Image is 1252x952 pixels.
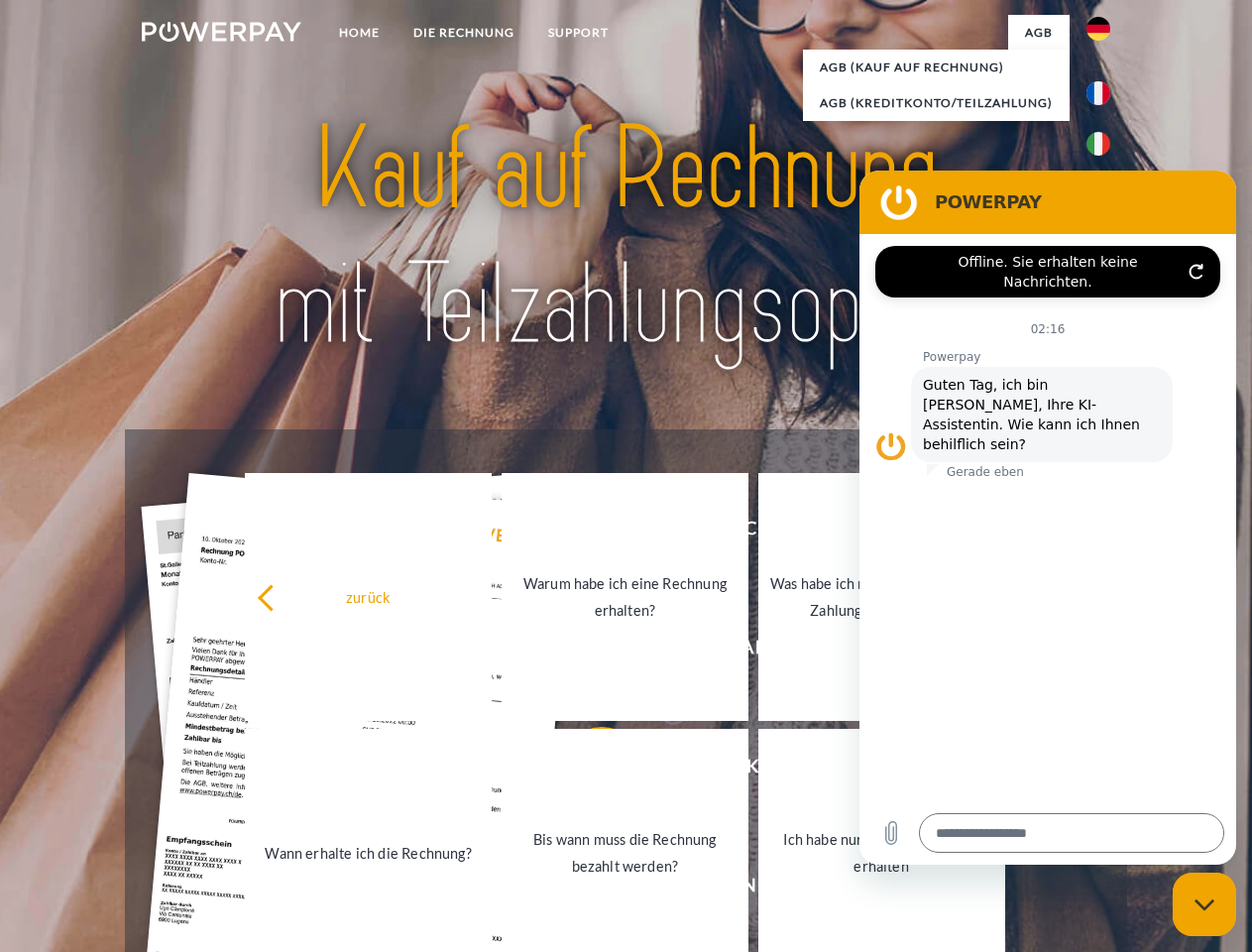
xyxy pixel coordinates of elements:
[513,570,737,624] div: Warum habe ich eine Rechnung erhalten?
[257,583,480,610] div: zurück
[322,15,397,51] a: Home
[531,15,626,51] a: SUPPORT
[397,15,531,51] a: DIE RECHNUNG
[1086,17,1110,41] img: de
[803,50,1070,85] a: AGB (Kauf auf Rechnung)
[803,85,1070,121] a: AGB (Kreditkonto/Teilzahlung)
[257,839,480,866] div: Wann erhalte ich die Rechnung?
[513,826,737,880] div: Bis wann muss die Rechnung bezahlt werden?
[1086,81,1110,105] img: fr
[1173,873,1236,936] iframe: Schaltfläche zum Öffnen des Messaging-Fensters; Konversation läuft
[859,171,1236,865] iframe: Messaging-Fenster
[142,22,301,42] img: logo-powerpay-white.svg
[770,826,993,880] div: Ich habe nur eine Teillieferung erhalten
[1086,132,1110,156] img: it
[770,570,993,624] div: Was habe ich noch offen, ist meine Zahlung eingegangen?
[1008,15,1070,51] a: agb
[189,95,1063,380] img: title-powerpay_de.svg
[758,473,1005,721] a: Was habe ich noch offen, ist meine Zahlung eingegangen?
